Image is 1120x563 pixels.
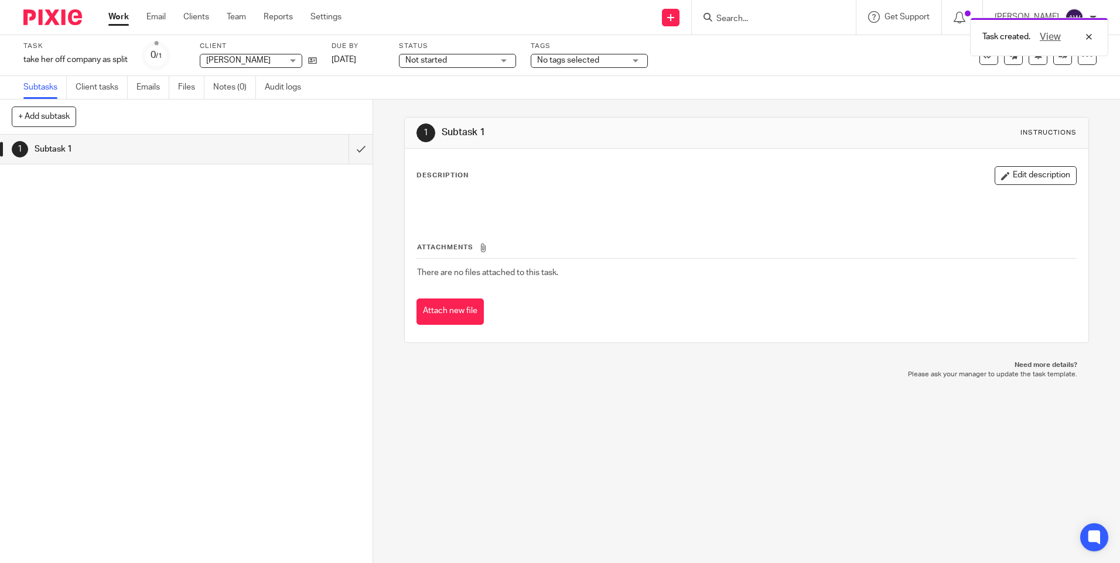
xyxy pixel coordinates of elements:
a: Team [227,11,246,23]
button: Attach new file [416,298,484,325]
p: Description [416,171,469,180]
small: /1 [156,53,162,59]
label: Tags [531,42,648,51]
h1: Subtask 1 [35,140,236,158]
label: Status [399,42,516,51]
img: svg%3E [1065,8,1084,27]
span: [PERSON_NAME] [206,56,271,64]
a: Reports [264,11,293,23]
a: Email [146,11,166,23]
a: Work [108,11,129,23]
p: Task created. [982,31,1030,43]
a: Clients [183,11,209,23]
a: Notes (0) [213,76,256,99]
a: Subtasks [23,76,67,99]
button: Edit description [995,166,1077,185]
img: Pixie [23,9,82,25]
div: 1 [416,123,435,142]
span: There are no files attached to this task. [417,269,558,277]
span: Attachments [417,244,473,250]
span: Not started [405,56,447,64]
span: [DATE] [332,56,356,64]
p: Need more details? [416,361,1077,370]
a: Settings [310,11,342,23]
button: + Add subtask [12,107,76,126]
a: Client tasks [76,76,128,99]
a: Emails [136,76,169,99]
div: take her off company as split [23,54,128,66]
label: Client [200,42,317,51]
label: Task [23,42,128,51]
button: View [1036,30,1064,44]
span: No tags selected [537,56,599,64]
a: Files [178,76,204,99]
div: 0 [151,49,162,62]
a: Audit logs [265,76,310,99]
div: Instructions [1020,128,1077,138]
p: Please ask your manager to update the task template. [416,370,1077,379]
div: 1 [12,141,28,157]
label: Due by [332,42,384,51]
h1: Subtask 1 [442,126,771,139]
